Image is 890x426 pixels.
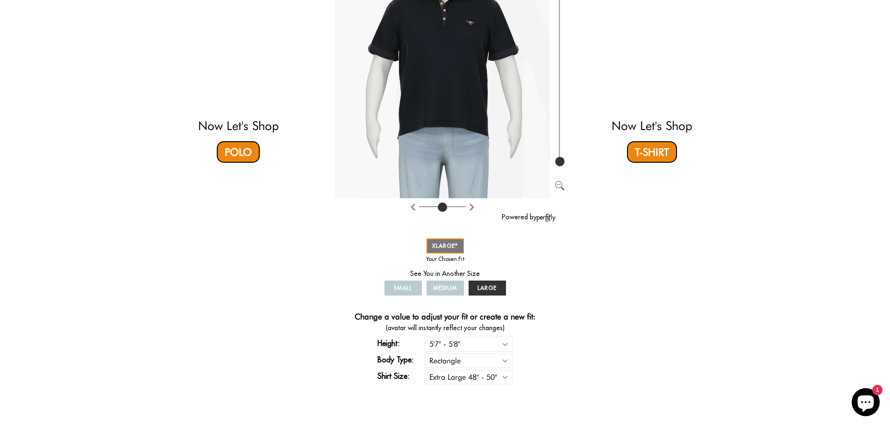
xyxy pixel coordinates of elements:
[377,354,424,365] label: Body Type:
[468,201,476,212] button: Rotate counter clockwise
[409,203,417,211] img: Rotate clockwise
[555,179,564,188] button: Zoom out
[849,388,883,419] inbox-online-store-chat: Shopify online store chat
[377,338,424,349] label: Height:
[502,213,555,221] a: Powered by
[432,242,458,249] span: XLARGE
[612,118,692,133] a: Now Let's Shop
[409,201,417,212] button: Rotate clockwise
[427,281,464,296] a: MEDIUM
[537,214,555,222] img: perfitly-logo_73ae6c82-e2e3-4a36-81b1-9e913f6ac5a1.png
[427,238,464,253] a: XLARGE
[468,203,476,211] img: Rotate counter clockwise
[394,284,412,291] span: SMALL
[555,181,564,190] img: Zoom out
[433,284,457,291] span: MEDIUM
[477,284,497,291] span: LARGE
[198,118,279,133] a: Now Let's Shop
[355,312,535,323] h4: Change a value to adjust your fit or create a new fit:
[384,281,422,296] a: SMALL
[377,370,424,382] label: Shirt Size:
[627,141,677,163] a: T-Shirt
[217,141,260,163] a: Polo
[335,323,555,333] span: (avatar will instantly reflect your changes)
[469,281,506,296] a: LARGE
